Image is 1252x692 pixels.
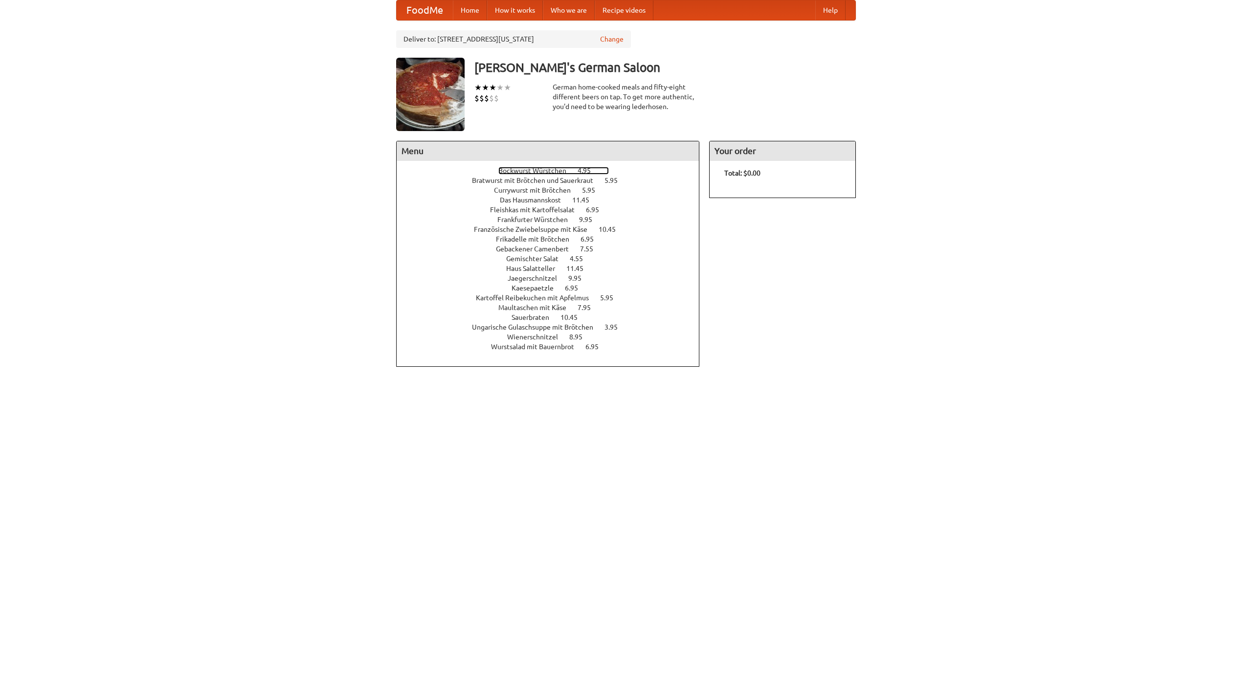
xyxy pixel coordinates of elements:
[396,58,465,131] img: angular.jpg
[472,323,603,331] span: Ungarische Gulaschsuppe mit Brötchen
[595,0,653,20] a: Recipe videos
[569,333,592,341] span: 8.95
[489,93,494,104] li: $
[600,294,623,302] span: 5.95
[472,323,636,331] a: Ungarische Gulaschsuppe mit Brötchen 3.95
[566,265,593,272] span: 11.45
[396,30,631,48] div: Deliver to: [STREET_ADDRESS][US_STATE]
[512,284,563,292] span: Kaesepaetzle
[724,169,760,177] b: Total: $0.00
[474,82,482,93] li: ★
[479,93,484,104] li: $
[484,93,489,104] li: $
[579,216,602,223] span: 9.95
[487,0,543,20] a: How it works
[498,167,576,175] span: Bockwurst Würstchen
[397,0,453,20] a: FoodMe
[512,313,596,321] a: Sauerbraten 10.45
[710,141,855,161] h4: Your order
[474,58,856,77] h3: [PERSON_NAME]'s German Saloon
[506,255,601,263] a: Gemischter Salat 4.55
[474,225,634,233] a: Französische Zwiebelsuppe mit Käse 10.45
[507,333,601,341] a: Wienerschnitzel 8.95
[578,304,601,312] span: 7.95
[512,313,559,321] span: Sauerbraten
[496,235,612,243] a: Frikadelle mit Brötchen 6.95
[585,343,608,351] span: 6.95
[496,245,611,253] a: Gebackener Camenbert 7.55
[512,284,596,292] a: Kaesepaetzle 6.95
[600,34,624,44] a: Change
[496,82,504,93] li: ★
[476,294,599,302] span: Kartoffel Reibekuchen mit Apfelmus
[578,167,601,175] span: 4.95
[570,255,593,263] span: 4.55
[474,93,479,104] li: $
[453,0,487,20] a: Home
[496,235,579,243] span: Frikadelle mit Brötchen
[560,313,587,321] span: 10.45
[565,284,588,292] span: 6.95
[580,245,603,253] span: 7.55
[500,196,607,204] a: Das Hausmannskost 11.45
[494,186,613,194] a: Currywurst mit Brötchen 5.95
[490,206,584,214] span: Fleishkas mit Kartoffelsalat
[504,82,511,93] li: ★
[543,0,595,20] a: Who we are
[500,196,571,204] span: Das Hausmannskost
[476,294,631,302] a: Kartoffel Reibekuchen mit Apfelmus 5.95
[494,186,581,194] span: Currywurst mit Brötchen
[508,274,600,282] a: Jaegerschnitzel 9.95
[497,216,578,223] span: Frankfurter Würstchen
[815,0,846,20] a: Help
[508,274,567,282] span: Jaegerschnitzel
[599,225,626,233] span: 10.45
[397,141,699,161] h4: Menu
[581,235,604,243] span: 6.95
[496,245,579,253] span: Gebackener Camenbert
[582,186,605,194] span: 5.95
[489,82,496,93] li: ★
[474,225,597,233] span: Französische Zwiebelsuppe mit Käse
[498,304,576,312] span: Maultaschen mit Käse
[507,333,568,341] span: Wienerschnitzel
[568,274,591,282] span: 9.95
[498,167,609,175] a: Bockwurst Würstchen 4.95
[553,82,699,112] div: German home-cooked meals and fifty-eight different beers on tap. To get more authentic, you'd nee...
[497,216,610,223] a: Frankfurter Würstchen 9.95
[572,196,599,204] span: 11.45
[604,323,627,331] span: 3.95
[586,206,609,214] span: 6.95
[482,82,489,93] li: ★
[494,93,499,104] li: $
[506,255,568,263] span: Gemischter Salat
[506,265,565,272] span: Haus Salatteller
[472,177,636,184] a: Bratwurst mit Brötchen und Sauerkraut 5.95
[498,304,609,312] a: Maultaschen mit Käse 7.95
[491,343,584,351] span: Wurstsalad mit Bauernbrot
[472,177,603,184] span: Bratwurst mit Brötchen und Sauerkraut
[604,177,627,184] span: 5.95
[490,206,617,214] a: Fleishkas mit Kartoffelsalat 6.95
[506,265,602,272] a: Haus Salatteller 11.45
[491,343,617,351] a: Wurstsalad mit Bauernbrot 6.95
